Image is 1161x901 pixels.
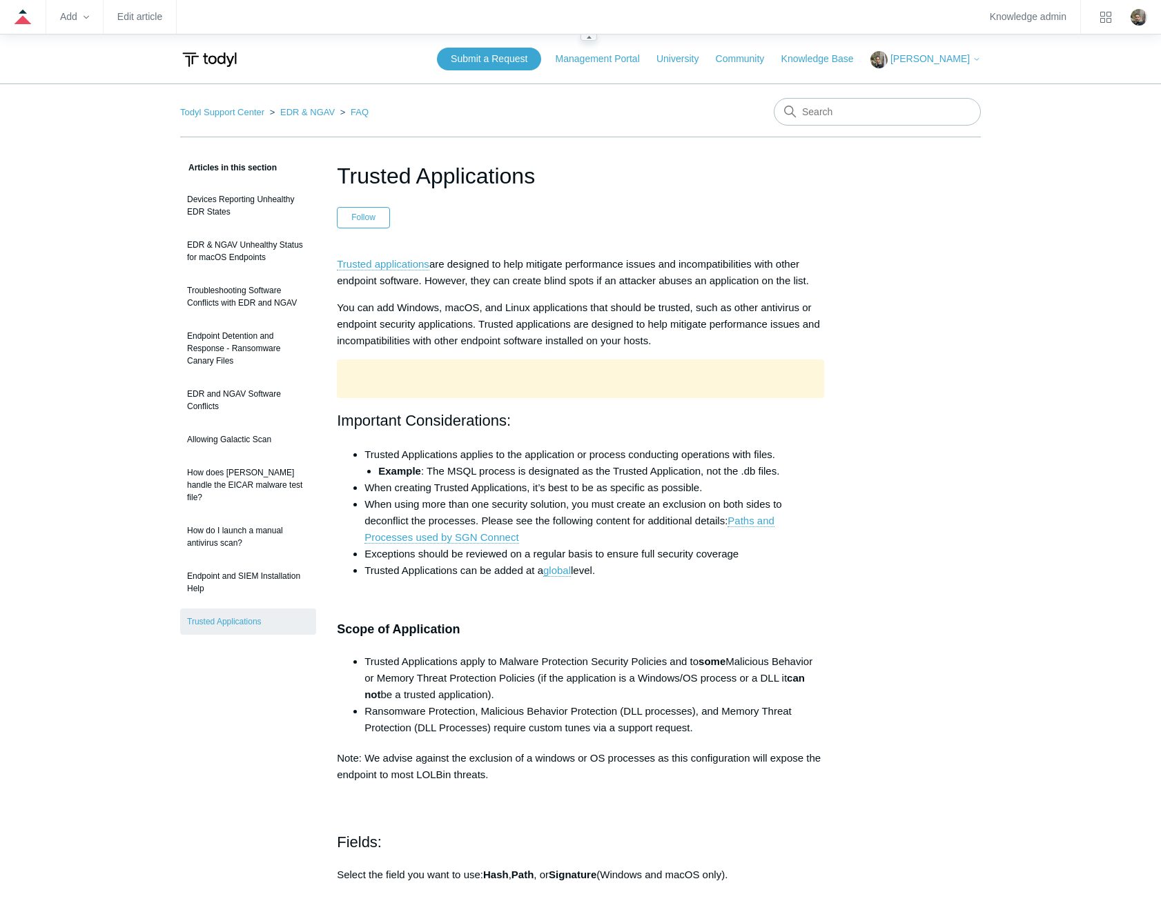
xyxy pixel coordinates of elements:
[378,463,824,479] li: : The MSQL process is designated as the Trusted Application, not the .db files.
[364,703,824,736] li: Ransomware Protection, Malicious Behavior Protection (DLL processes), and Memory Threat Protectio...
[337,830,824,854] h2: Fields:
[337,408,824,433] h2: Important Considerations:
[781,52,868,66] a: Knowledge Base
[180,107,267,117] li: Todyl Support Center
[280,107,335,117] a: EDR & NGAV
[180,517,316,556] a: How do I launch a manual antivirus scan?
[180,608,316,635] a: Trusted Applications
[337,159,824,192] h1: Trusted Applications
[656,52,712,66] a: University
[556,52,654,66] a: Management Portal
[180,163,277,172] span: Articles in this section
[580,34,597,41] zd-hc-resizer: Guide navigation
[180,426,316,453] a: Allowing Galactic Scan
[180,47,239,72] img: Todyl Support Center Help Center home page
[699,655,725,667] strong: some
[364,496,824,546] li: When using more than one security solution, you must create an exclusion on both sides to deconfl...
[364,515,774,544] a: Paths and Processes used by SGN Connect
[351,107,369,117] a: FAQ
[483,869,509,880] strong: Hash
[337,258,429,270] a: Trusted applications
[364,479,824,496] li: When creating Trusted Applications, it’s best to be as specific as possible.
[180,459,316,511] a: How does [PERSON_NAME] handle the EICAR malware test file?
[337,299,824,349] p: You can add Windows, macOS, and Linux applications that should be trusted, such as other antiviru...
[337,207,390,228] button: Follow Article
[364,562,824,579] li: Trusted Applications can be added at a level.
[990,13,1066,21] a: Knowledge admin
[364,446,824,479] li: Trusted Applications applies to the application or process conducting operations with files.
[543,564,571,577] a: global
[870,51,981,68] button: [PERSON_NAME]
[511,869,534,880] strong: Path
[364,546,824,562] li: Exceptions should be reviewed on a regular basis to ensure full security coverage
[716,52,779,66] a: Community
[1131,9,1147,26] zd-hc-trigger: Click your profile icon to open the profile menu
[364,672,805,700] strong: can not
[337,750,824,783] p: Note: We advise against the exclusion of a windows or OS processes as this configuration will exp...
[180,232,316,270] a: EDR & NGAV Unhealthy Status for macOS Endpoints
[60,13,89,21] zd-hc-trigger: Add
[890,53,970,64] span: [PERSON_NAME]
[180,563,316,602] a: Endpoint and SIEM Installation Help
[337,620,824,640] h3: Scope of Application
[338,107,369,117] li: FAQ
[378,465,421,477] strong: Example
[180,186,316,225] a: Devices Reporting Unhealthy EDR States
[117,13,162,21] a: Edit article
[267,107,338,117] li: EDR & NGAV
[180,107,264,117] a: Todyl Support Center
[437,48,541,70] a: Submit a Request
[1131,9,1147,26] img: user avatar
[180,381,316,419] a: EDR and NGAV Software Conflicts
[549,869,596,880] strong: Signature
[337,256,824,289] p: are designed to help mitigate performance issues and incompatibilities with other endpoint softwa...
[364,653,824,703] li: Trusted Applications apply to Malware Protection Security Policies and to Malicious Behavior or M...
[180,277,316,316] a: Troubleshooting Software Conflicts with EDR and NGAV
[774,98,981,126] input: Search
[180,323,316,374] a: Endpoint Detention and Response - Ransomware Canary Files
